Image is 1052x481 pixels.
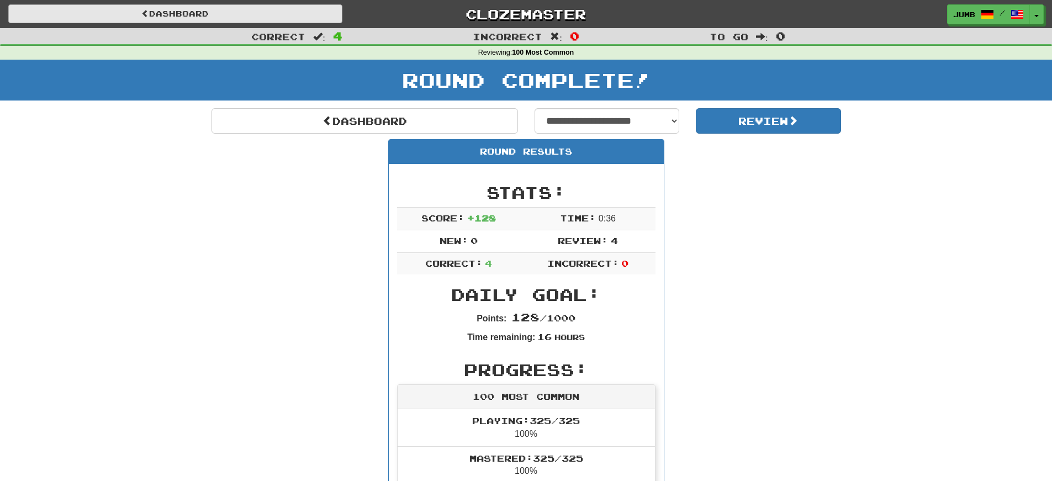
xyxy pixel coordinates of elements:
[947,4,1030,24] a: Jumb /
[389,140,664,164] div: Round Results
[425,258,483,268] span: Correct:
[359,4,693,24] a: Clozemaster
[467,332,535,342] strong: Time remaining:
[397,183,655,202] h2: Stats:
[537,331,552,342] span: 16
[473,31,542,42] span: Incorrect
[8,4,342,23] a: Dashboard
[313,32,325,41] span: :
[560,213,596,223] span: Time:
[397,286,655,304] h2: Daily Goal:
[547,258,619,268] span: Incorrect:
[621,258,628,268] span: 0
[550,32,562,41] span: :
[558,235,608,246] span: Review:
[471,235,478,246] span: 0
[570,29,579,43] span: 0
[398,385,655,409] div: 100 Most Common
[776,29,785,43] span: 0
[398,409,655,447] li: 100%
[397,361,655,379] h2: Progress:
[333,29,342,43] span: 4
[599,214,616,223] span: 0 : 36
[4,69,1048,91] h1: Round Complete!
[611,235,618,246] span: 4
[554,332,585,342] small: Hours
[212,108,518,134] a: Dashboard
[710,31,748,42] span: To go
[440,235,468,246] span: New:
[485,258,492,268] span: 4
[512,49,574,56] strong: 100 Most Common
[477,314,506,323] strong: Points:
[467,213,496,223] span: + 128
[251,31,305,42] span: Correct
[953,9,975,19] span: Jumb
[696,108,841,134] button: Review
[756,32,768,41] span: :
[1000,9,1005,17] span: /
[511,310,540,324] span: 128
[472,415,580,426] span: Playing: 325 / 325
[421,213,464,223] span: Score:
[469,453,583,463] span: Mastered: 325 / 325
[511,313,575,323] span: / 1000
